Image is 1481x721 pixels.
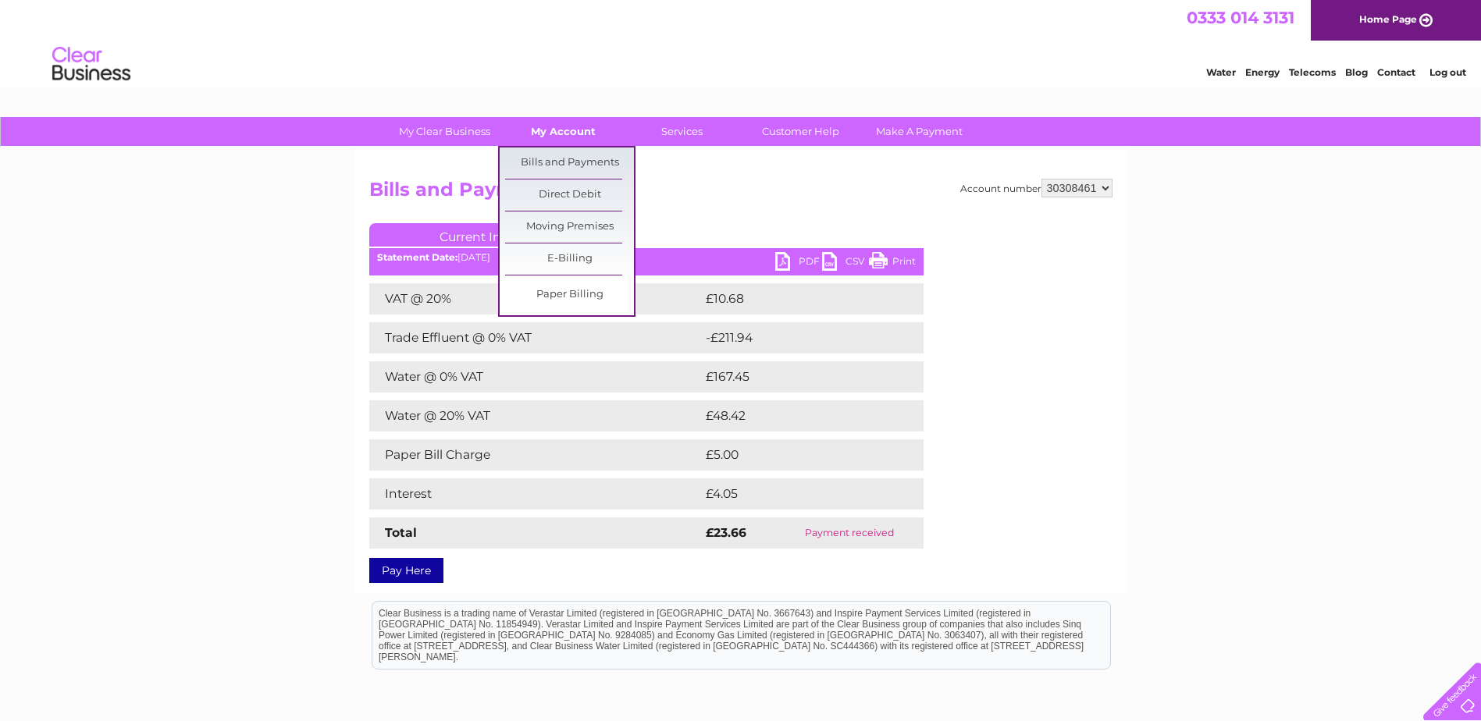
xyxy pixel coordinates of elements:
a: CSV [822,252,869,275]
td: Interest [369,478,702,510]
td: £4.05 [702,478,887,510]
a: Telecoms [1289,66,1336,78]
td: VAT @ 20% [369,283,702,314]
a: Contact [1377,66,1415,78]
b: Statement Date: [377,251,457,263]
h2: Bills and Payments [369,179,1113,208]
td: Water @ 0% VAT [369,361,702,392]
img: logo.png [52,41,131,88]
a: Direct Debit [505,179,634,211]
strong: Total [385,525,417,540]
td: Trade Effluent @ 0% VAT [369,322,702,353]
a: Print [869,252,916,275]
a: Services [618,117,746,146]
td: £10.68 [702,283,892,314]
td: Paper Bill Charge [369,439,702,471]
a: My Clear Business [380,117,509,146]
div: [DATE] [369,252,924,263]
a: Bills and Payments [505,147,634,179]
td: Water @ 20% VAT [369,400,702,432]
a: E-Billing [505,243,634,275]
a: Current Invoice [369,223,603,247]
a: Energy [1245,66,1280,78]
a: Customer Help [736,117,865,146]
a: Make A Payment [855,117,984,146]
a: Paper Billing [505,279,634,311]
td: £167.45 [702,361,895,392]
a: Water [1206,66,1236,78]
td: Payment received [775,517,923,549]
td: -£211.94 [702,322,896,353]
div: Account number [960,179,1113,197]
div: Clear Business is a trading name of Verastar Limited (registered in [GEOGRAPHIC_DATA] No. 3667643... [372,9,1110,76]
strong: £23.66 [706,525,746,540]
a: Log out [1429,66,1466,78]
td: £5.00 [702,439,888,471]
a: Moving Premises [505,211,634,243]
a: Pay Here [369,558,443,583]
a: Blog [1345,66,1368,78]
a: PDF [775,252,822,275]
a: My Account [499,117,628,146]
a: 0333 014 3131 [1187,8,1294,27]
td: £48.42 [702,400,892,432]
